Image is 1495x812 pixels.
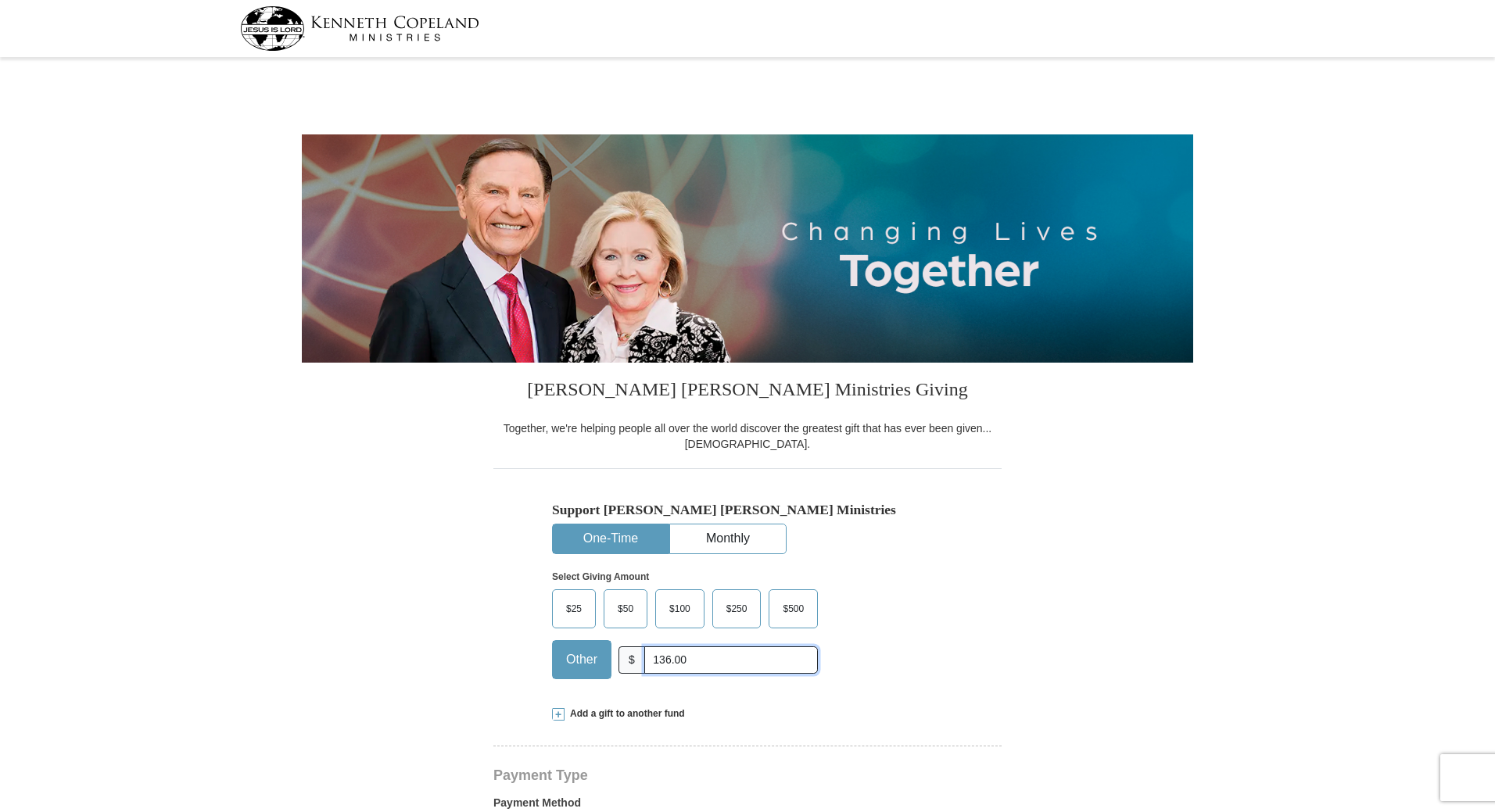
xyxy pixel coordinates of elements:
h3: [PERSON_NAME] [PERSON_NAME] Ministries Giving [493,363,1002,420]
span: $250 [719,597,755,621]
h4: Payment Type [493,769,1002,782]
div: Together, we're helping people all over the world discover the greatest gift that has ever been g... [493,420,1002,452]
span: $500 [775,597,812,621]
span: Add a gift to another fund [565,707,685,721]
button: One-Time [553,524,669,553]
img: kcm-header-logo.svg [240,6,479,51]
span: $ [618,646,645,674]
strong: Select Giving Amount [552,571,649,582]
input: Other Amount [644,646,818,674]
span: $100 [661,597,698,621]
span: $50 [610,597,641,621]
span: $25 [558,597,590,621]
h5: Support [PERSON_NAME] [PERSON_NAME] Ministries [552,502,943,518]
span: Other [558,648,605,671]
button: Monthly [670,524,786,553]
